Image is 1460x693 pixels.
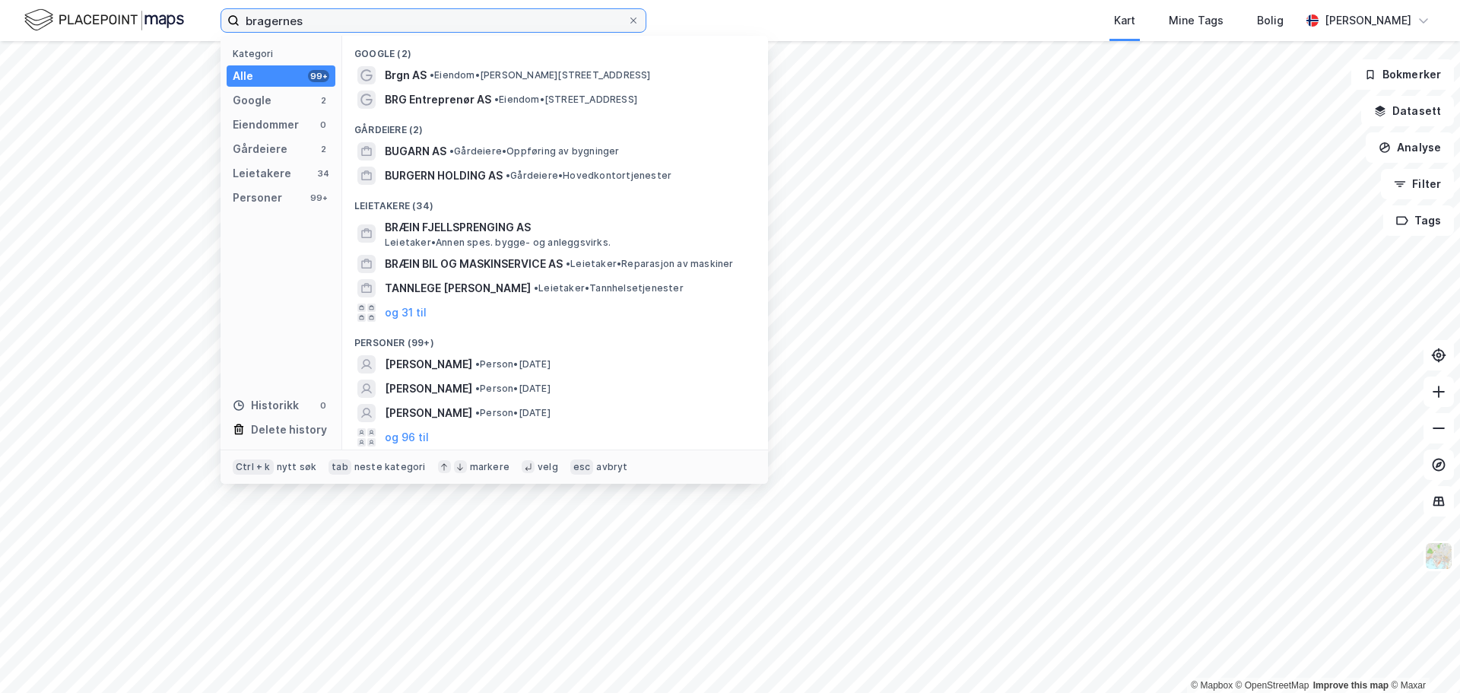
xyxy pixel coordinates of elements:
[342,188,768,215] div: Leietakere (34)
[385,218,750,237] span: BRÆIN FJELLSPRENGING AS
[494,94,637,106] span: Eiendom • [STREET_ADDRESS]
[538,461,558,473] div: velg
[385,66,427,84] span: Brgn AS
[1169,11,1224,30] div: Mine Tags
[534,282,684,294] span: Leietaker • Tannhelsetjenester
[506,170,510,181] span: •
[1366,132,1454,163] button: Analyse
[430,69,434,81] span: •
[1325,11,1411,30] div: [PERSON_NAME]
[308,70,329,82] div: 99+
[494,94,499,105] span: •
[328,459,351,475] div: tab
[233,140,287,158] div: Gårdeiere
[385,167,503,185] span: BURGERN HOLDING AS
[317,94,329,106] div: 2
[449,145,454,157] span: •
[1236,680,1309,691] a: OpenStreetMap
[317,399,329,412] div: 0
[385,304,427,322] button: og 31 til
[1191,680,1233,691] a: Mapbox
[1114,11,1135,30] div: Kart
[570,459,594,475] div: esc
[354,461,426,473] div: neste kategori
[1381,169,1454,199] button: Filter
[1383,205,1454,236] button: Tags
[475,383,551,395] span: Person • [DATE]
[385,91,491,109] span: BRG Entreprenør AS
[308,192,329,204] div: 99+
[342,325,768,352] div: Personer (99+)
[475,383,480,394] span: •
[566,258,734,270] span: Leietaker • Reparasjon av maskiner
[470,461,509,473] div: markere
[385,404,472,422] span: [PERSON_NAME]
[566,258,570,269] span: •
[233,459,274,475] div: Ctrl + k
[596,461,627,473] div: avbryt
[385,279,531,297] span: TANNLEGE [PERSON_NAME]
[24,7,184,33] img: logo.f888ab2527a4732fd821a326f86c7f29.svg
[385,380,472,398] span: [PERSON_NAME]
[342,112,768,139] div: Gårdeiere (2)
[385,355,472,374] span: [PERSON_NAME]
[317,167,329,180] div: 34
[233,91,271,110] div: Google
[475,358,480,370] span: •
[430,69,651,81] span: Eiendom • [PERSON_NAME][STREET_ADDRESS]
[385,142,446,161] span: BUGARN AS
[233,164,291,183] div: Leietakere
[240,9,627,32] input: Søk på adresse, matrikkel, gårdeiere, leietakere eller personer
[385,428,429,447] button: og 96 til
[251,421,327,439] div: Delete history
[385,255,563,273] span: BRÆIN BIL OG MASKINSERVICE AS
[1384,620,1460,693] iframe: Chat Widget
[233,189,282,207] div: Personer
[1424,542,1453,571] img: Z
[1257,11,1284,30] div: Bolig
[534,282,538,294] span: •
[506,170,671,182] span: Gårdeiere • Hovedkontortjenester
[277,461,317,473] div: nytt søk
[317,143,329,155] div: 2
[385,237,611,249] span: Leietaker • Annen spes. bygge- og anleggsvirks.
[233,48,335,59] div: Kategori
[1351,59,1454,90] button: Bokmerker
[1313,680,1389,691] a: Improve this map
[449,145,620,157] span: Gårdeiere • Oppføring av bygninger
[233,116,299,134] div: Eiendommer
[1361,96,1454,126] button: Datasett
[475,407,480,418] span: •
[475,407,551,419] span: Person • [DATE]
[233,396,299,415] div: Historikk
[475,358,551,370] span: Person • [DATE]
[317,119,329,131] div: 0
[342,36,768,63] div: Google (2)
[233,67,253,85] div: Alle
